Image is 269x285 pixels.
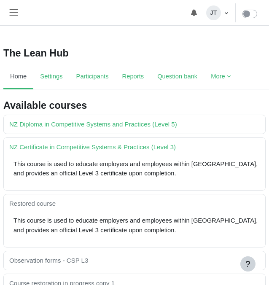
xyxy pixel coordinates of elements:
[191,9,197,16] i: Toggle notifications menu
[70,64,116,89] a: Participants
[3,99,266,111] h2: Available courses
[206,5,221,20] span: JT
[9,143,176,151] a: NZ Certificate in Competitive Systems & Practices (Level 3)
[9,200,56,207] a: Restored course
[33,64,69,89] a: Settings
[151,64,204,89] a: Question bank
[3,47,69,59] h1: The Lean Hub
[9,257,88,264] a: Observation forms - CSP L3
[13,159,260,178] p: This course is used to educate employers and employees within [GEOGRAPHIC_DATA], and provides an ...
[116,64,151,89] a: Reports
[204,64,237,89] a: More
[240,256,256,272] button: Show footer
[13,216,260,234] p: This course is used to educate employers and employees within [GEOGRAPHIC_DATA], and provides an ...
[3,64,33,89] a: Home
[9,121,177,128] a: NZ Diploma in Competitive Systems and Practices (Level 5)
